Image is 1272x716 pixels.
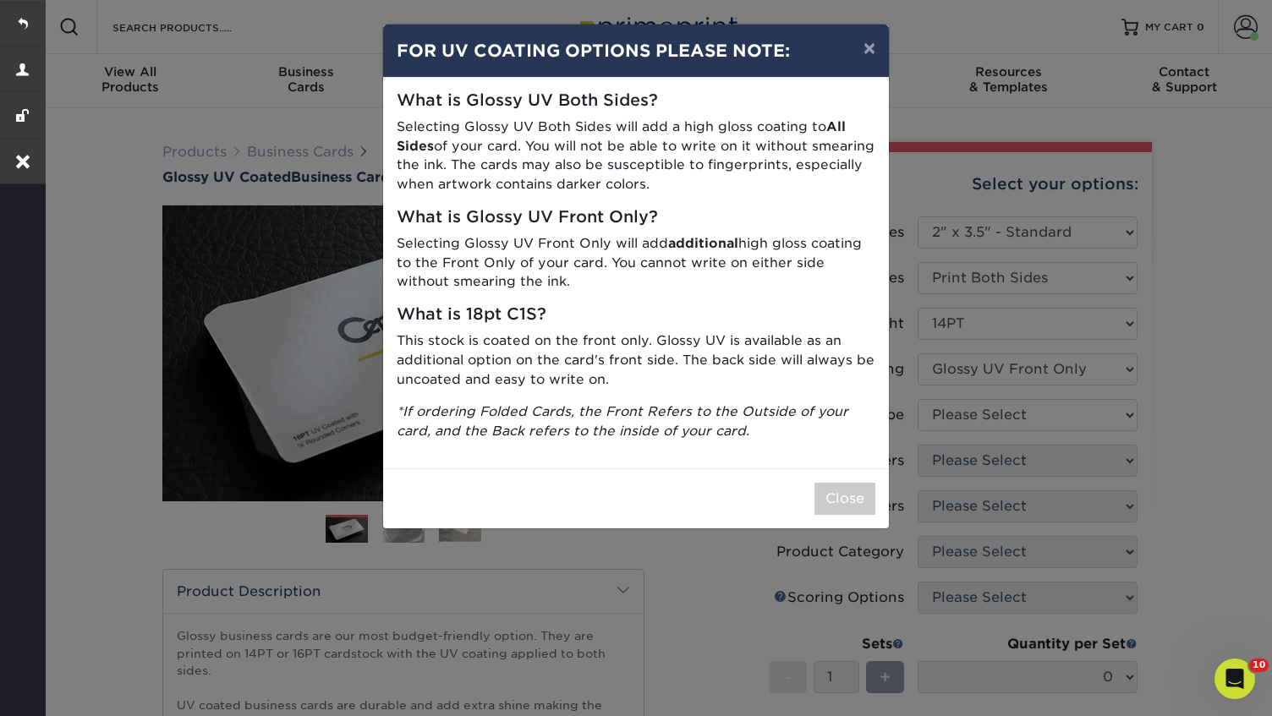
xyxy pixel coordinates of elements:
[397,208,875,227] h5: What is Glossy UV Front Only?
[814,483,875,515] button: Close
[850,25,889,72] button: ×
[397,331,875,389] p: This stock is coated on the front only. Glossy UV is available as an additional option on the car...
[397,118,846,154] strong: All Sides
[397,234,875,292] p: Selecting Glossy UV Front Only will add high gloss coating to the Front Only of your card. You ca...
[397,38,875,63] h4: FOR UV COATING OPTIONS PLEASE NOTE:
[397,118,875,194] p: Selecting Glossy UV Both Sides will add a high gloss coating to of your card. You will not be abl...
[1214,659,1255,699] iframe: Intercom live chat
[1249,659,1269,672] span: 10
[397,403,848,439] i: *If ordering Folded Cards, the Front Refers to the Outside of your card, and the Back refers to t...
[397,305,875,325] h5: What is 18pt C1S?
[668,235,738,251] strong: additional
[397,91,875,111] h5: What is Glossy UV Both Sides?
